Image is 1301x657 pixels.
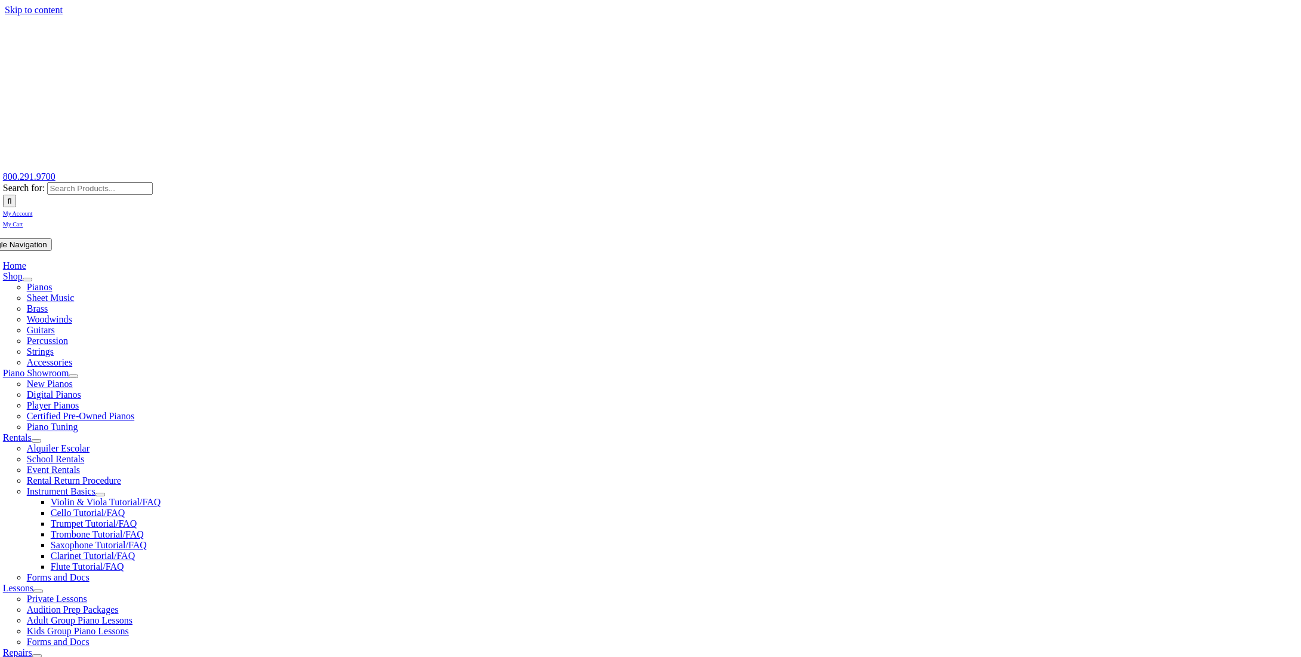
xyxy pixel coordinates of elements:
[27,357,72,367] a: Accessories
[27,604,119,615] a: Audition Prep Packages
[27,389,81,400] a: Digital Pianos
[3,221,23,228] span: My Cart
[27,400,79,410] a: Player Pianos
[51,529,144,539] a: Trombone Tutorial/FAQ
[3,432,32,443] a: Rentals
[27,314,72,324] a: Woodwinds
[27,637,90,647] a: Forms and Docs
[27,379,73,389] a: New Pianos
[3,368,69,378] a: Piano Showroom
[27,615,132,625] a: Adult Group Piano Lessons
[51,551,135,561] a: Clarinet Tutorial/FAQ
[3,195,17,207] input: Search
[27,336,68,346] a: Percussion
[95,493,105,496] button: Open submenu of Instrument Basics
[3,583,34,593] a: Lessons
[27,282,53,292] a: Pianos
[32,439,41,443] button: Open submenu of Rentals
[27,293,75,303] a: Sheet Music
[27,486,95,496] a: Instrument Basics
[23,278,32,281] button: Open submenu of Shop
[47,182,153,195] input: Search Products...
[3,210,33,217] span: My Account
[27,454,84,464] a: School Rentals
[3,207,33,217] a: My Account
[27,594,87,604] a: Private Lessons
[3,260,26,271] a: Home
[3,171,56,182] a: 800.291.9700
[27,422,78,432] a: Piano Tuning
[3,271,23,281] a: Shop
[27,325,55,335] a: Guitars
[5,5,63,15] a: Skip to content
[51,508,125,518] a: Cello Tutorial/FAQ
[3,183,45,193] span: Search for:
[27,465,80,475] a: Event Rentals
[51,497,161,507] a: Violin & Viola Tutorial/FAQ
[27,411,134,421] a: Certified Pre-Owned Pianos
[3,218,23,228] a: My Cart
[33,590,43,593] button: Open submenu of Lessons
[51,540,147,550] a: Saxophone Tutorial/FAQ
[69,374,78,378] button: Open submenu of Piano Showroom
[51,561,124,572] a: Flute Tutorial/FAQ
[27,626,129,636] a: Kids Group Piano Lessons
[51,518,137,529] a: Trumpet Tutorial/FAQ
[27,303,48,314] a: Brass
[27,475,121,486] a: Rental Return Procedure
[27,572,90,582] a: Forms and Docs
[27,346,54,357] a: Strings
[27,443,90,453] a: Alquiler Escolar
